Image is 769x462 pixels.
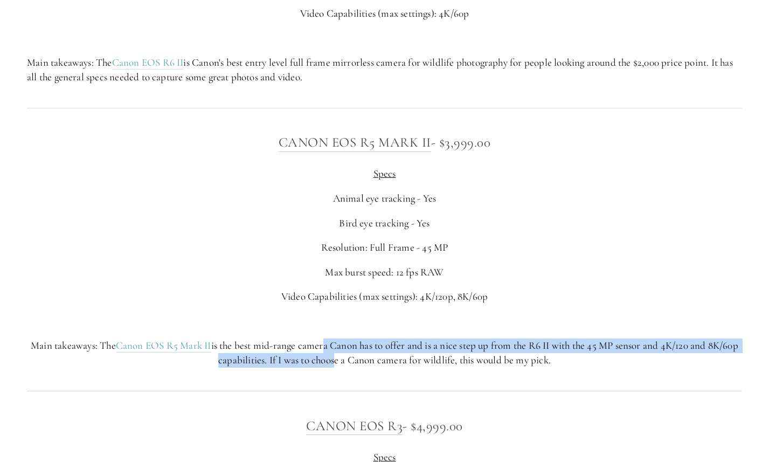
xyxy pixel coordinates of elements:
a: Canon EOS R6 II [112,56,184,70]
p: Main takeaways: The is Canon's best entry level full frame mirrorless camera for wildlife photogr... [27,56,742,84]
a: Canon EOS R3 [306,418,403,435]
a: Canon EOS R5 MArk ii [279,134,431,151]
p: Animal eye tracking - Yes [27,191,742,206]
p: Resolution: Full Frame - 45 MP [27,240,742,255]
p: Bird eye tracking - Yes [27,216,742,231]
p: Max burst speed: 12 fps RAW [27,265,742,280]
p: Main takeaways: The is the best mid-range camera Canon has to offer and is a nice step up from th... [27,339,742,367]
p: Video Capabilities (max settings): 4K/60p [27,6,742,21]
span: Specs [373,167,396,180]
h3: - $4,999.00 [27,415,742,437]
a: Canon EOS R5 Mark II [116,339,211,353]
h3: - $3,999.00 [27,132,742,153]
p: Video Capabilities (max settings): 4K/120p, 8K/60p [27,289,742,304]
